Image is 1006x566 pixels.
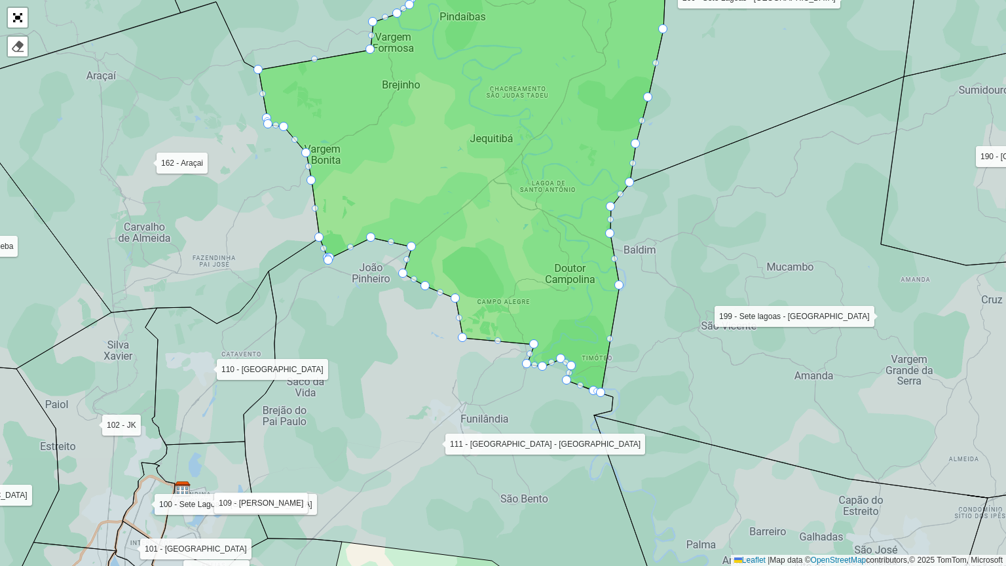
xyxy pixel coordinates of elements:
a: Leaflet [734,556,766,565]
a: OpenStreetMap [811,556,866,565]
img: Marker [174,481,191,498]
div: Map data © contributors,© 2025 TomTom, Microsoft [731,555,1006,566]
a: Abrir mapa em tela cheia [8,8,28,28]
div: Remover camada(s) [8,37,28,56]
span: | [768,556,770,565]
